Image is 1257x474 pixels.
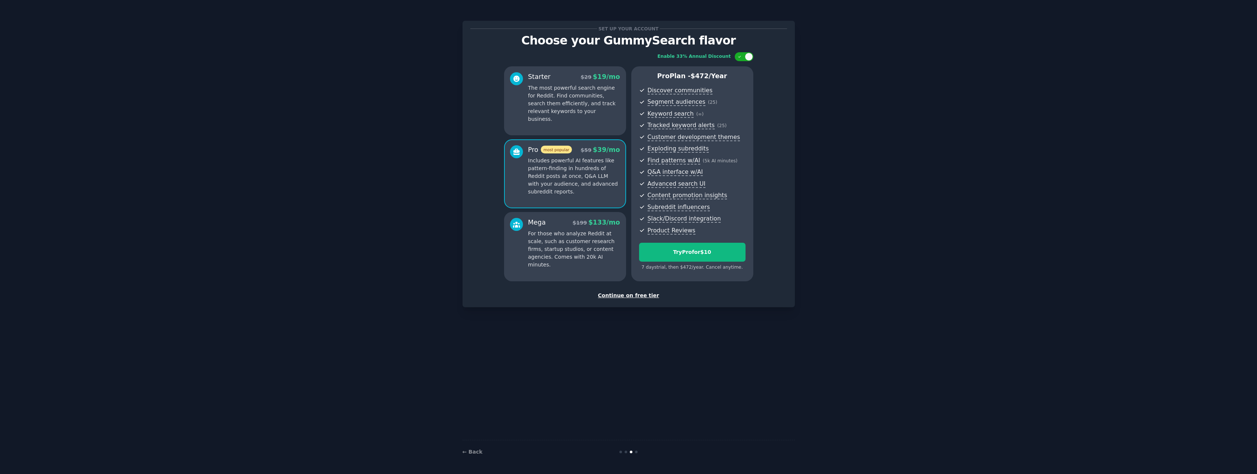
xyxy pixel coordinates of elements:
span: Tracked keyword alerts [648,122,715,129]
p: For those who analyze Reddit at scale, such as customer research firms, startup studios, or conte... [528,230,620,269]
div: 7 days trial, then $ 472 /year . Cancel anytime. [639,264,746,271]
span: Exploding subreddits [648,145,709,153]
span: Set up your account [597,25,660,33]
span: Product Reviews [648,227,695,235]
span: $ 199 [573,220,587,226]
span: Subreddit influencers [648,203,710,211]
span: ( 25 ) [717,123,727,128]
span: Segment audiences [648,98,705,106]
span: Slack/Discord integration [648,215,721,223]
p: Pro Plan - [639,72,746,81]
span: Find patterns w/AI [648,157,700,165]
div: Mega [528,218,546,227]
div: Starter [528,72,551,82]
p: Choose your GummySearch flavor [470,34,787,47]
span: most popular [541,146,572,153]
p: Includes powerful AI features like pattern-finding in hundreds of Reddit posts at once, Q&A LLM w... [528,157,620,196]
span: $ 133 /mo [588,219,620,226]
div: Try Pro for $10 [639,248,745,256]
span: Advanced search UI [648,180,705,188]
span: Discover communities [648,87,713,95]
span: ( 5k AI minutes ) [703,158,738,163]
a: ← Back [463,449,483,455]
span: $ 59 [581,147,592,153]
span: ( ∞ ) [696,112,704,117]
span: Content promotion insights [648,192,727,199]
span: Keyword search [648,110,694,118]
span: $ 472 /year [691,72,727,80]
p: The most powerful search engine for Reddit. Find communities, search them efficiently, and track ... [528,84,620,123]
div: Enable 33% Annual Discount [658,53,731,60]
span: Q&A interface w/AI [648,168,703,176]
span: $ 29 [581,74,592,80]
span: $ 19 /mo [593,73,620,80]
button: TryProfor$10 [639,243,746,262]
span: Customer development themes [648,133,740,141]
div: Pro [528,145,572,155]
span: ( 25 ) [708,100,717,105]
span: $ 39 /mo [593,146,620,153]
div: Continue on free tier [470,292,787,299]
